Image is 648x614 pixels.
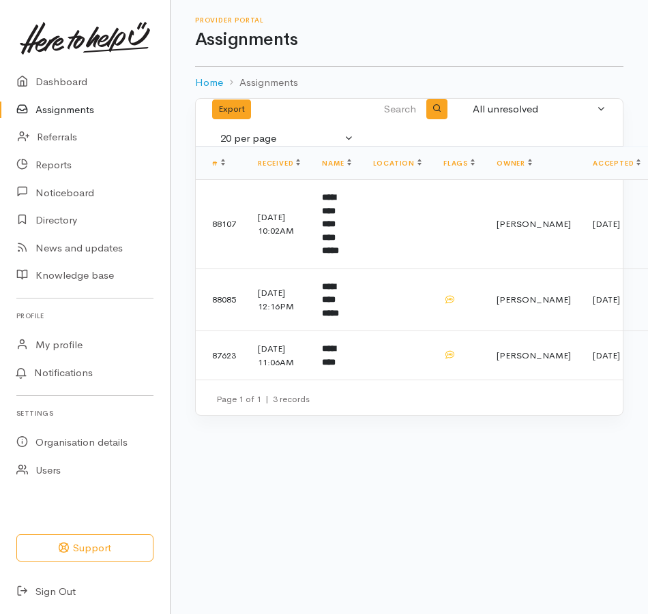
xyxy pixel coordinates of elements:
li: Assignments [223,75,298,91]
td: 88085 [196,268,247,331]
a: Name [322,159,351,168]
a: Flags [443,159,475,168]
time: [DATE] [593,294,620,305]
span: [PERSON_NAME] [497,294,571,305]
div: 20 per page [220,131,342,147]
a: Home [195,75,223,91]
a: Accepted [593,159,640,168]
a: Received [258,159,300,168]
a: # [212,159,225,168]
button: Export [212,99,251,119]
td: [DATE] 12:16PM [247,268,311,331]
time: [DATE] [593,350,620,361]
button: All unresolved [465,96,615,123]
button: Support [16,534,153,562]
span: [PERSON_NAME] [497,218,571,230]
input: Search [338,93,419,125]
td: 87623 [196,331,247,380]
div: All unresolved [473,102,594,117]
td: [DATE] 10:02AM [247,180,311,269]
nav: breadcrumb [195,67,623,99]
a: Location [373,159,422,168]
td: 88107 [196,180,247,269]
h6: Profile [16,307,153,325]
button: 20 per page [212,125,362,152]
h6: Provider Portal [195,16,623,24]
h6: Settings [16,404,153,423]
a: Owner [497,159,532,168]
time: [DATE] [593,218,620,230]
span: [PERSON_NAME] [497,350,571,361]
td: [DATE] 11:06AM [247,331,311,380]
small: Page 1 of 1 3 records [216,393,310,405]
h1: Assignments [195,30,623,50]
span: | [265,393,269,405]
